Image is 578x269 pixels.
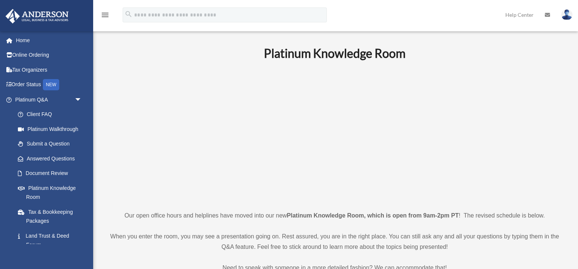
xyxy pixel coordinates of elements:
[101,10,110,19] i: menu
[3,9,71,24] img: Anderson Advisors Platinum Portal
[10,204,93,228] a: Tax & Bookkeeping Packages
[5,62,93,77] a: Tax Organizers
[10,166,93,181] a: Document Review
[561,9,572,20] img: User Pic
[43,79,59,90] div: NEW
[10,151,93,166] a: Answered Questions
[5,48,93,63] a: Online Ordering
[106,210,563,221] p: Our open office hours and helplines have moved into our new ! The revised schedule is below.
[101,13,110,19] a: menu
[10,181,89,204] a: Platinum Knowledge Room
[264,46,405,60] b: Platinum Knowledge Room
[287,212,459,219] strong: Platinum Knowledge Room, which is open from 9am-2pm PT
[75,92,89,107] span: arrow_drop_down
[106,231,563,252] p: When you enter the room, you may see a presentation going on. Rest assured, you are in the right ...
[10,122,93,137] a: Platinum Walkthrough
[223,71,446,197] iframe: 231110_Toby_KnowledgeRoom
[5,33,93,48] a: Home
[124,10,133,18] i: search
[10,137,93,151] a: Submit a Question
[5,77,93,93] a: Order StatusNEW
[10,107,93,122] a: Client FAQ
[10,228,93,252] a: Land Trust & Deed Forum
[5,92,93,107] a: Platinum Q&Aarrow_drop_down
